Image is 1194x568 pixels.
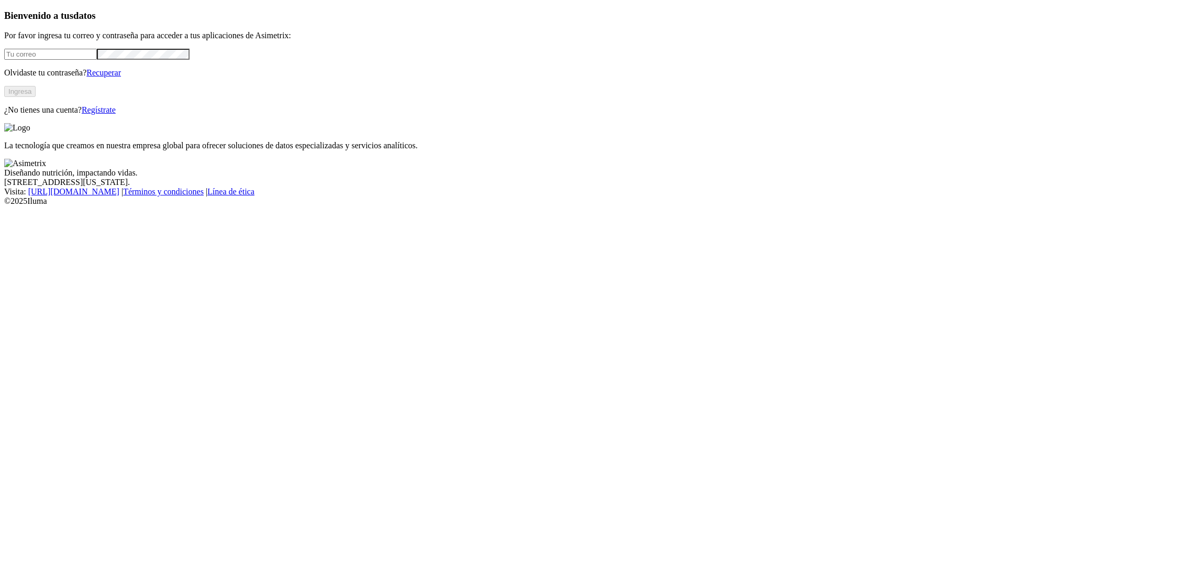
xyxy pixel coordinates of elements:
a: [URL][DOMAIN_NAME] [28,187,119,196]
div: Visita : | | [4,187,1190,196]
p: Olvidaste tu contraseña? [4,68,1190,78]
a: Recuperar [86,68,121,77]
h3: Bienvenido a tus [4,10,1190,21]
a: Términos y condiciones [123,187,204,196]
p: ¿No tienes una cuenta? [4,105,1190,115]
div: © 2025 Iluma [4,196,1190,206]
div: [STREET_ADDRESS][US_STATE]. [4,178,1190,187]
img: Asimetrix [4,159,46,168]
button: Ingresa [4,86,36,97]
p: La tecnología que creamos en nuestra empresa global para ofrecer soluciones de datos especializad... [4,141,1190,150]
input: Tu correo [4,49,97,60]
img: Logo [4,123,30,133]
a: Regístrate [82,105,116,114]
a: Línea de ética [207,187,255,196]
span: datos [73,10,96,21]
div: Diseñando nutrición, impactando vidas. [4,168,1190,178]
p: Por favor ingresa tu correo y contraseña para acceder a tus aplicaciones de Asimetrix: [4,31,1190,40]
